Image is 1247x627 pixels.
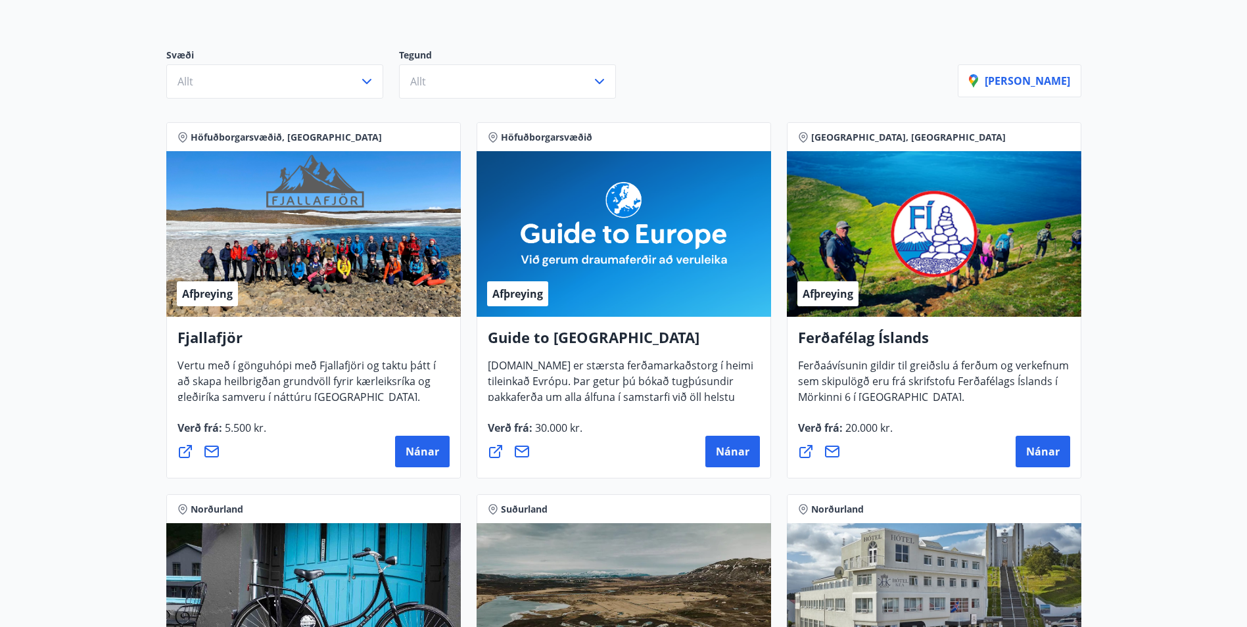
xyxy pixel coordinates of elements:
[488,421,582,446] span: Verð frá :
[969,74,1070,88] p: [PERSON_NAME]
[798,327,1070,358] h4: Ferðafélag Íslands
[705,436,760,467] button: Nánar
[501,503,548,516] span: Suðurland
[177,358,436,415] span: Vertu með í gönguhópi með Fjallafjöri og taktu þátt í að skapa heilbrigðan grundvöll fyrir kærlei...
[532,421,582,435] span: 30.000 kr.
[798,421,893,446] span: Verð frá :
[410,74,426,89] span: Allt
[1016,436,1070,467] button: Nánar
[811,503,864,516] span: Norðurland
[716,444,749,459] span: Nánar
[177,327,450,358] h4: Fjallafjör
[492,287,543,301] span: Afþreying
[182,287,233,301] span: Afþreying
[488,358,753,446] span: [DOMAIN_NAME] er stærsta ferðamarkaðstorg í heimi tileinkað Evrópu. Þar getur þú bókað tugþúsundi...
[177,74,193,89] span: Allt
[798,358,1069,415] span: Ferðaávísunin gildir til greiðslu á ferðum og verkefnum sem skipulögð eru frá skrifstofu Ferðafél...
[191,503,243,516] span: Norðurland
[958,64,1081,97] button: [PERSON_NAME]
[399,49,632,64] p: Tegund
[501,131,592,144] span: Höfuðborgarsvæðið
[177,421,266,446] span: Verð frá :
[222,421,266,435] span: 5.500 kr.
[166,64,383,99] button: Allt
[811,131,1006,144] span: [GEOGRAPHIC_DATA], [GEOGRAPHIC_DATA]
[488,327,760,358] h4: Guide to [GEOGRAPHIC_DATA]
[803,287,853,301] span: Afþreying
[395,436,450,467] button: Nánar
[1026,444,1060,459] span: Nánar
[191,131,382,144] span: Höfuðborgarsvæðið, [GEOGRAPHIC_DATA]
[399,64,616,99] button: Allt
[843,421,893,435] span: 20.000 kr.
[406,444,439,459] span: Nánar
[166,49,399,64] p: Svæði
